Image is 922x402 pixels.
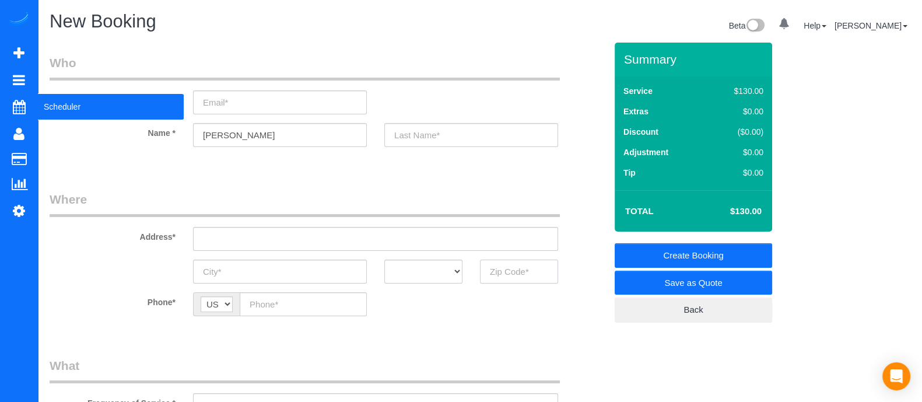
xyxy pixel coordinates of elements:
label: Tip [623,167,636,179]
input: Zip Code* [480,260,558,284]
legend: Who [50,54,560,81]
label: Name * [41,123,184,139]
a: Back [615,298,772,322]
label: Phone* [41,292,184,308]
strong: Total [625,206,654,216]
span: Scheduler [38,93,184,120]
h4: $130.00 [695,207,762,216]
label: Address* [41,227,184,243]
div: ($0.00) [709,126,763,138]
input: Last Name* [384,123,558,147]
a: Help [804,21,826,30]
a: Beta [729,21,765,30]
div: $0.00 [709,106,763,117]
label: Adjustment [623,146,668,158]
span: New Booking [50,11,156,32]
a: [PERSON_NAME] [835,21,907,30]
input: City* [193,260,367,284]
img: Automaid Logo [7,12,30,28]
label: Extras [623,106,648,117]
legend: What [50,357,560,383]
img: New interface [745,19,765,34]
label: Email* [41,90,184,106]
legend: Where [50,191,560,217]
label: Service [623,85,653,97]
div: $130.00 [709,85,763,97]
a: Create Booking [615,243,772,268]
input: Phone* [240,292,367,316]
label: Discount [623,126,658,138]
input: Email* [193,90,367,114]
input: First Name* [193,123,367,147]
div: $0.00 [709,146,763,158]
h3: Summary [624,53,766,66]
a: Save as Quote [615,271,772,295]
div: Open Intercom Messenger [882,362,910,390]
div: $0.00 [709,167,763,179]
